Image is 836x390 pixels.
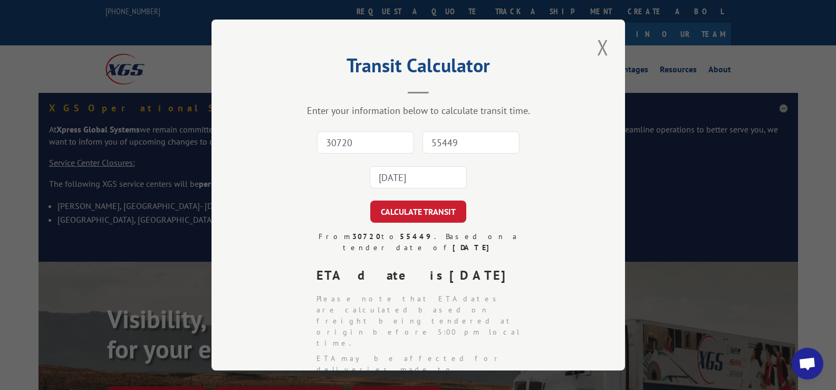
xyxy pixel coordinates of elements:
h2: Transit Calculator [264,58,572,78]
strong: 55449 [399,232,434,241]
div: From to . Based on a tender date of [308,231,528,253]
button: CALCULATE TRANSIT [370,201,466,223]
input: Origin Zip [317,131,414,154]
input: Dest. Zip [422,131,520,154]
strong: [DATE] [449,267,515,283]
strong: 30720 [352,232,381,241]
div: ETA date is [316,266,528,285]
div: Enter your information below to calculate transit time. [264,104,572,117]
strong: [DATE] [452,243,494,252]
button: Close modal [594,33,612,62]
a: Open chat [792,348,823,379]
input: Tender Date [370,166,467,188]
li: Please note that ETA dates are calculated based on freight being tendered at origin before 5:00 p... [316,293,528,349]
